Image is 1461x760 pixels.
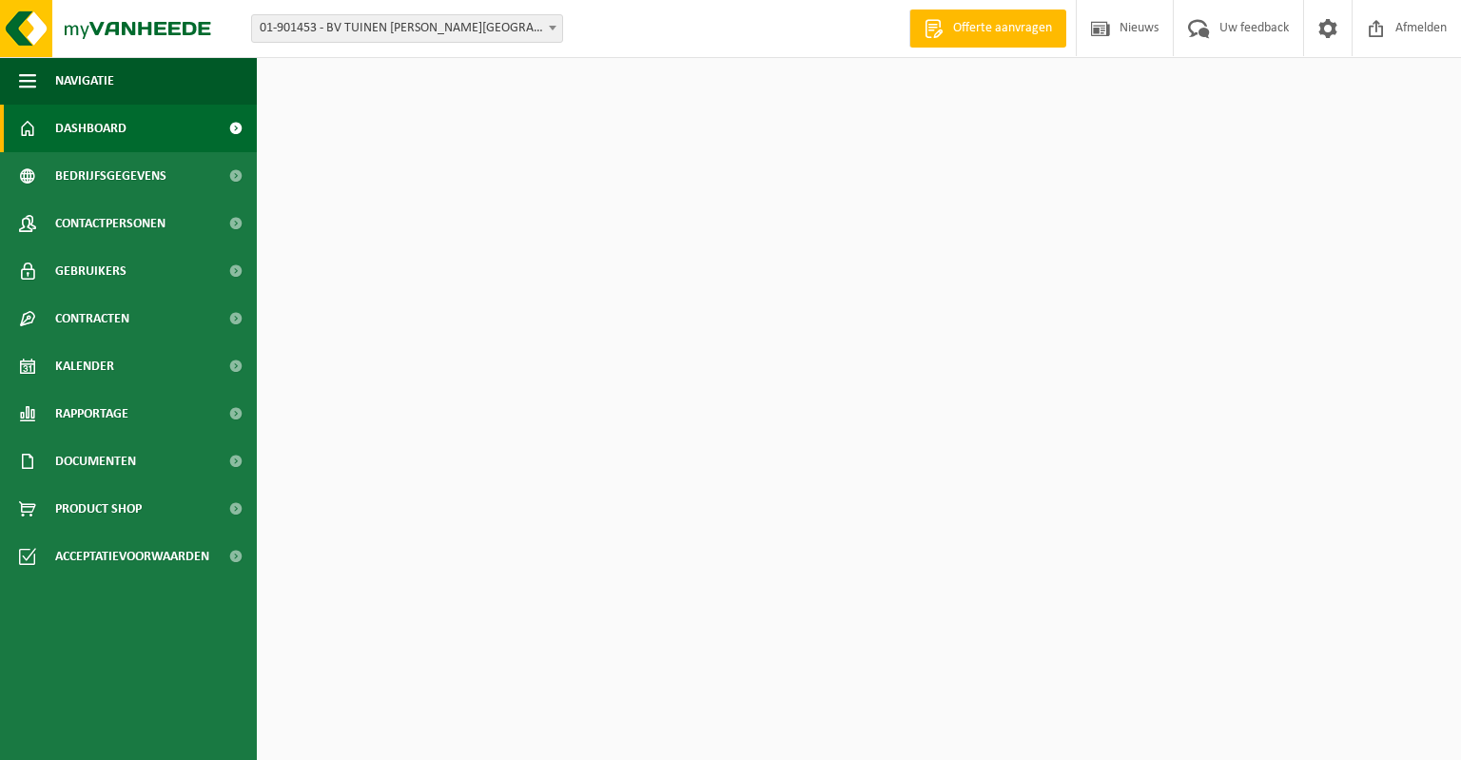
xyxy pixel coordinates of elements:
span: Contactpersonen [55,200,166,247]
span: Acceptatievoorwaarden [55,533,209,580]
span: Bedrijfsgegevens [55,152,166,200]
span: Navigatie [55,57,114,105]
span: Contracten [55,295,129,342]
span: Gebruikers [55,247,127,295]
span: Documenten [55,438,136,485]
a: Offerte aanvragen [909,10,1066,48]
span: Dashboard [55,105,127,152]
span: Rapportage [55,390,128,438]
span: Product Shop [55,485,142,533]
span: 01-901453 - BV TUINEN FILIP CASIER - ROESELARE [252,15,562,42]
span: Offerte aanvragen [948,19,1057,38]
span: Kalender [55,342,114,390]
span: 01-901453 - BV TUINEN FILIP CASIER - ROESELARE [251,14,563,43]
